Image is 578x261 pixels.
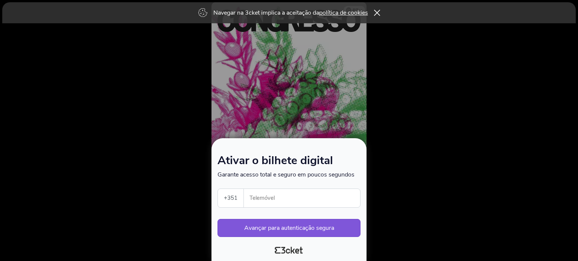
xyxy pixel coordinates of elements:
[218,155,360,170] h1: Ativar o bilhete digital
[218,219,360,237] button: Avançar para autenticação segura
[218,170,360,179] p: Garante acesso total e seguro em poucos segundos
[244,189,361,207] label: Telemóvel
[250,189,360,207] input: Telemóvel
[319,9,368,17] a: política de cookies
[213,9,368,17] p: Navegar na 3cket implica a aceitação da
